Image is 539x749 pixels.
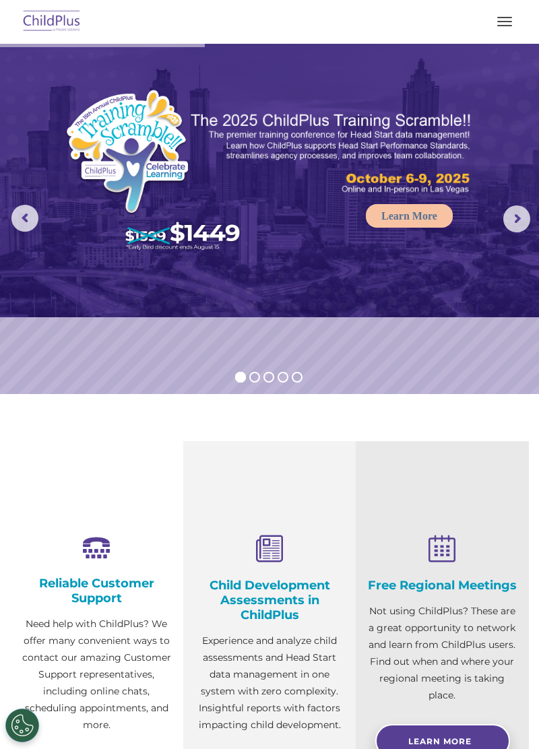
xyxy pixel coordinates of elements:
[20,616,173,734] p: Need help with ChildPlus? We offer many convenient ways to contact our amazing Customer Support r...
[472,684,539,749] iframe: Chat Widget
[408,736,472,746] span: Learn More
[366,603,519,704] p: Not using ChildPlus? These are a great opportunity to network and learn from ChildPlus users. Fin...
[193,632,346,734] p: Experience and analyze child assessments and Head Start data management in one system with zero c...
[366,578,519,593] h4: Free Regional Meetings
[20,6,84,38] img: ChildPlus by Procare Solutions
[5,709,39,742] button: Cookies Settings
[366,204,453,228] a: Learn More
[20,576,173,606] h4: Reliable Customer Support
[193,578,346,622] h4: Child Development Assessments in ChildPlus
